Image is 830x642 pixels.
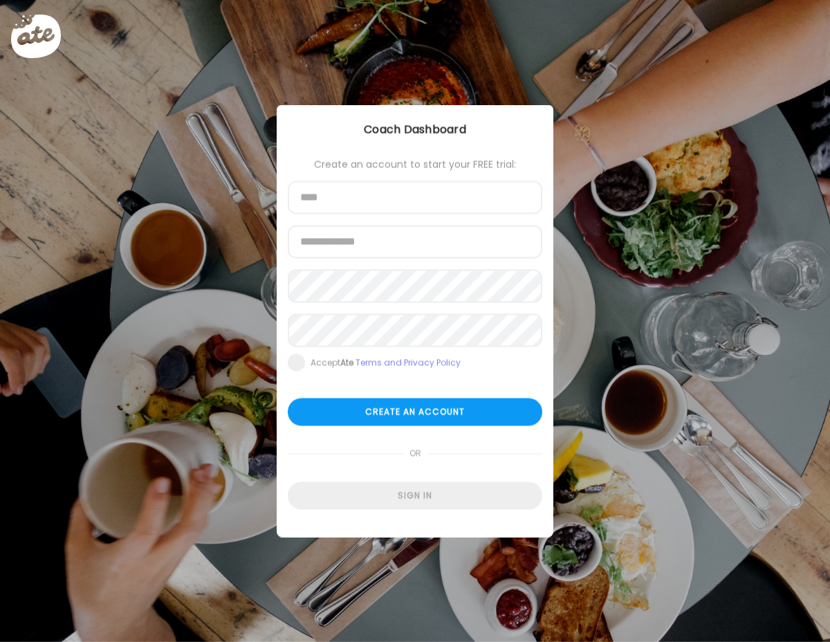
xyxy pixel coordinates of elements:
div: Create an account to start your FREE trial: [288,159,542,170]
a: Terms and Privacy Policy [356,357,461,369]
div: Accept [311,358,461,369]
div: Sign in [288,482,542,510]
span: or [404,440,427,468]
div: Coach Dashboard [277,122,553,138]
div: Create an account [288,398,542,426]
b: Ate [340,357,353,369]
